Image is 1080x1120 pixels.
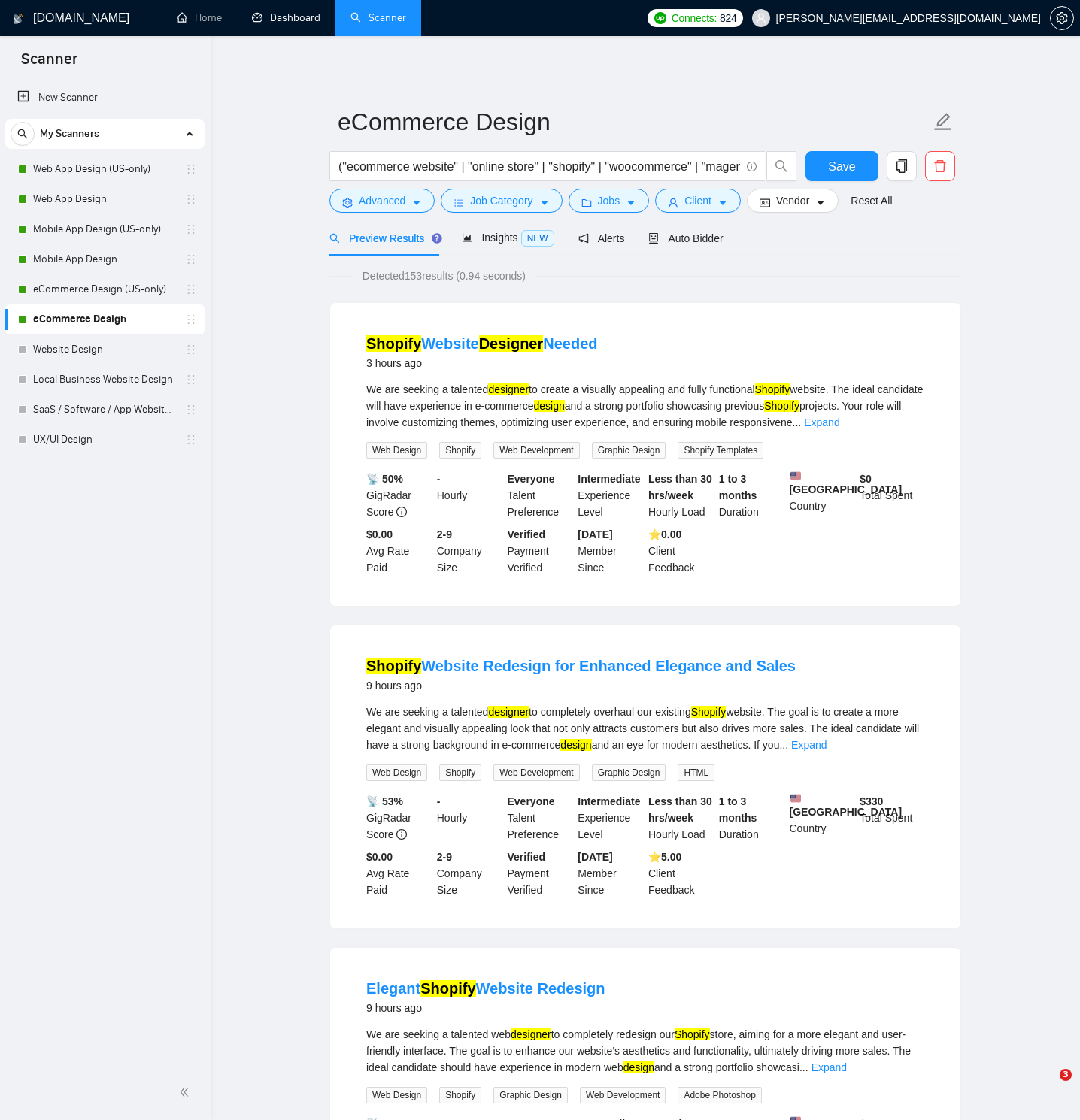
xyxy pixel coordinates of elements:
[329,233,340,244] span: search
[511,1028,551,1040] mark: designer
[578,851,612,863] b: [DATE]
[860,473,872,485] b: $ 0
[366,528,393,540] b: $0.00
[645,849,716,898] div: Client Feedback
[508,528,546,540] b: Verified
[790,471,801,481] img: 🇺🇸
[366,335,598,352] a: ShopifyWebsiteDesignerNeeded
[592,764,666,781] span: Graphic Design
[33,214,176,244] a: Mobile App Design (US-only)
[799,1061,808,1073] span: ...
[508,473,555,485] b: Everyone
[366,980,605,997] a: ElegantShopifyWebsite Redesign
[933,112,953,132] span: edit
[185,374,197,386] span: holder
[539,197,550,208] span: caret-down
[185,223,197,235] span: holder
[338,157,740,176] input: Search Freelance Jobs...
[185,253,197,265] span: holder
[437,795,441,807] b: -
[1051,12,1073,24] span: setting
[578,528,612,540] b: [DATE]
[252,11,320,24] a: dashboardDashboard
[454,197,464,208] span: bars
[33,244,176,274] a: Mobile App Design
[764,400,799,412] mark: Shopify
[575,471,645,520] div: Experience Level
[470,192,532,209] span: Job Category
[655,189,741,213] button: userClientcaret-down
[9,48,89,80] span: Scanner
[437,528,452,540] b: 2-9
[420,980,475,997] mark: Shopify
[338,103,930,141] input: Scanner name...
[185,344,197,356] span: holder
[678,1087,761,1103] span: Adobe Photoshop
[366,851,393,863] b: $0.00
[1050,12,1074,24] a: setting
[787,793,857,843] div: Country
[779,739,788,751] span: ...
[396,829,407,840] span: info-circle
[366,764,427,781] span: Web Design
[626,197,636,208] span: caret-down
[648,795,712,824] b: Less than 30 hrs/week
[575,526,645,576] div: Member Since
[925,151,955,181] button: delete
[804,416,839,428] a: Expand
[366,704,924,753] div: We are seeking a talented to completely overhaul our existing website. The goal is to create a mo...
[33,365,176,395] a: Local Business Website Design
[185,404,197,416] span: holder
[366,335,421,352] mark: Shopify
[185,434,197,446] span: holder
[434,526,505,576] div: Company Size
[756,13,766,23] span: user
[645,526,716,576] div: Client Feedback
[578,233,589,244] span: notification
[366,1087,427,1103] span: Web Design
[648,851,681,863] b: ⭐️ 5.00
[366,1026,924,1076] div: We are seeking a talented web to completely redesign our store, aiming for a more elegant and use...
[33,334,176,365] a: Website Design
[678,442,763,459] span: Shopify Templates
[790,793,801,804] img: 🇺🇸
[505,526,575,576] div: Payment Verified
[887,159,916,173] span: copy
[488,706,529,718] mark: designer
[329,189,435,213] button: settingAdvancedcaret-down
[1029,1069,1065,1105] iframe: Intercom live chat
[645,471,716,520] div: Hourly Load
[350,11,406,24] a: searchScanner
[434,849,505,898] div: Company Size
[851,192,892,209] a: Reset All
[720,10,736,26] span: 824
[366,677,796,695] div: 9 hours ago
[366,442,427,459] span: Web Design
[691,706,727,718] mark: Shopify
[437,851,452,863] b: 2-9
[5,119,205,455] li: My Scanners
[13,7,23,31] img: logo
[437,473,441,485] b: -
[185,283,197,295] span: holder
[439,764,481,781] span: Shopify
[578,473,640,485] b: Intermediate
[366,999,605,1017] div: 9 hours ago
[33,304,176,334] a: eCommerce Design
[648,233,659,244] span: robot
[363,526,434,576] div: Avg Rate Paid
[479,335,544,352] mark: Designer
[755,383,790,395] mark: Shopify
[654,12,666,24] img: upwork-logo.png
[860,795,883,807] b: $ 330
[462,232,472,243] span: area-chart
[493,1087,568,1103] span: Graphic Design
[560,739,591,751] mark: design
[645,793,716,843] div: Hourly Load
[342,197,353,208] span: setting
[580,1087,666,1103] span: Web Development
[578,795,640,807] b: Intermediate
[366,658,796,674] a: ShopifyWebsite Redesign for Enhanced Elegance and Sales
[805,151,878,181] button: Save
[179,1085,194,1100] span: double-left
